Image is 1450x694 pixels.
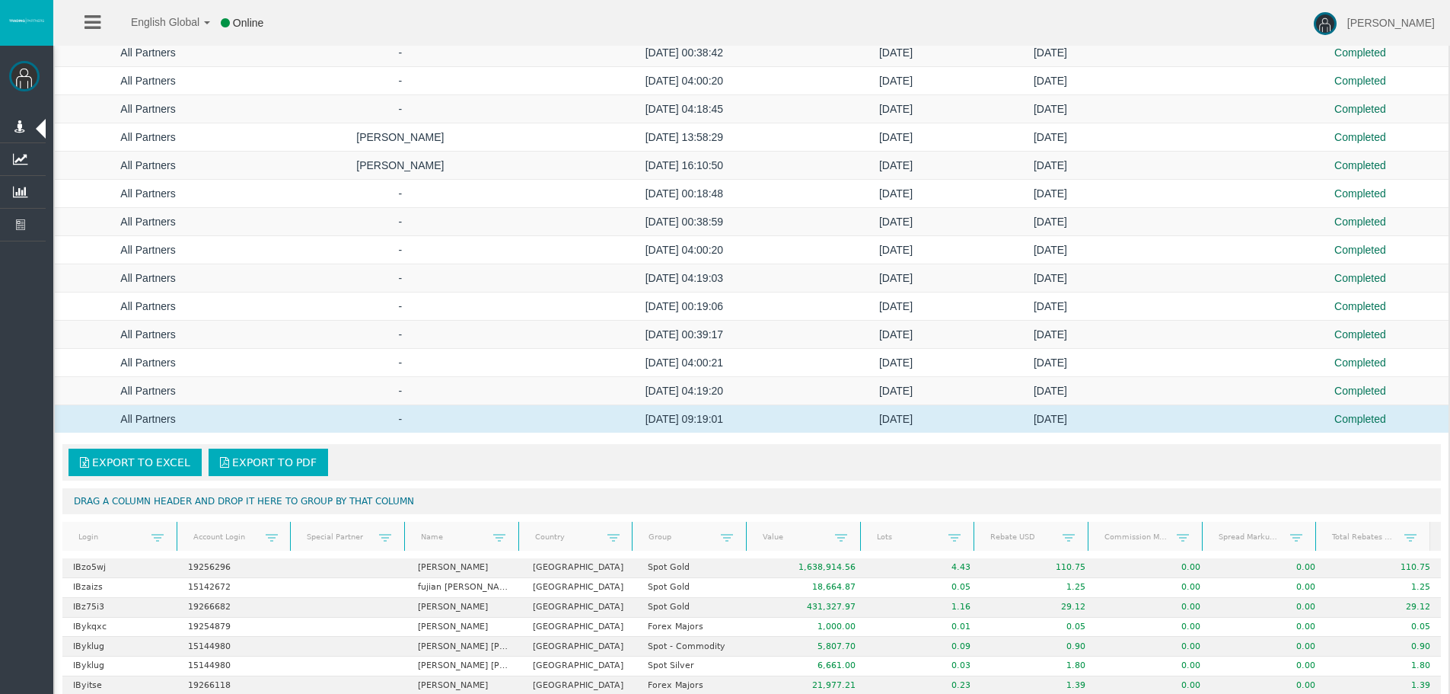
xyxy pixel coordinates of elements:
td: - [241,180,559,208]
a: Country [525,526,607,547]
td: [GEOGRAPHIC_DATA] [522,637,637,657]
td: 1,638,914.56 [751,558,866,578]
td: All Partners [55,349,241,377]
td: Completed [1272,208,1448,236]
td: All Partners [55,208,241,236]
td: - [241,349,559,377]
a: Export to PDF [209,449,328,476]
td: Completed [1272,264,1448,293]
td: All Partners [55,264,241,293]
a: Commission Markup USD [1095,526,1176,547]
td: 0.90 [981,637,1096,657]
td: All Partners [55,377,241,405]
td: - [241,377,559,405]
td: Completed [1272,405,1448,433]
td: 0.03 [866,657,981,676]
td: Completed [1272,321,1448,349]
td: [DATE] [809,208,983,236]
td: 1.80 [1326,657,1441,676]
td: 0.00 [1211,578,1326,598]
td: [DATE] 00:38:59 [559,208,809,236]
td: [DATE] 04:00:20 [559,67,809,95]
td: 29.12 [981,598,1096,618]
td: [DATE] [983,152,1118,180]
a: Total Rebates USD [1323,526,1405,547]
td: All Partners [55,123,241,152]
td: [DATE] 00:19:06 [559,293,809,321]
td: fujian [PERSON_NAME] [407,578,522,598]
td: 15142672 [177,578,292,598]
a: Rebate USD [981,526,1063,547]
td: - [241,95,559,123]
td: 0.01 [866,618,981,638]
td: 0.05 [1326,618,1441,638]
td: 0.00 [1211,598,1326,618]
td: [GEOGRAPHIC_DATA] [522,558,637,578]
td: 0.09 [866,637,981,657]
a: Value [753,526,834,547]
td: 15144980 [177,637,292,657]
td: All Partners [55,321,241,349]
td: 0.05 [981,618,1096,638]
td: 0.00 [1096,618,1211,638]
td: Spot - Commodity [637,637,752,657]
td: IByklug [62,637,177,657]
td: 29.12 [1326,598,1441,618]
td: - [241,236,559,264]
td: All Partners [55,293,241,321]
td: [DATE] [809,349,983,377]
td: [DATE] [809,293,983,321]
td: - [241,39,559,67]
td: 0.00 [1096,558,1211,578]
td: [DATE] [809,123,983,152]
td: - [241,208,559,236]
span: Export to PDF [232,456,317,469]
td: Completed [1272,67,1448,95]
td: All Partners [55,236,241,264]
td: Forex Majors [637,618,752,638]
td: 1,000.00 [751,618,866,638]
td: 0.00 [1211,558,1326,578]
td: [PERSON_NAME] [407,598,522,618]
td: Completed [1272,293,1448,321]
a: Lots [867,526,948,547]
td: 1.80 [981,657,1096,676]
td: [DATE] [809,236,983,264]
td: - [241,264,559,293]
td: [DATE] [983,405,1118,433]
td: - [241,293,559,321]
td: 0.05 [866,578,981,598]
span: [PERSON_NAME] [1347,17,1435,29]
td: 5,807.70 [751,637,866,657]
td: [DATE] [809,95,983,123]
div: Drag a column header and drop it here to group by that column [62,488,1441,514]
td: 0.00 [1096,637,1211,657]
td: Completed [1272,95,1448,123]
td: 1.25 [1326,578,1441,598]
td: [DATE] [983,264,1118,293]
td: 19266682 [177,598,292,618]
td: [DATE] 00:18:48 [559,180,809,208]
td: - [241,67,559,95]
td: All Partners [55,95,241,123]
td: 0.00 [1211,618,1326,638]
td: [DATE] 16:10:50 [559,152,809,180]
td: Completed [1272,123,1448,152]
td: Completed [1272,39,1448,67]
td: 431,327.97 [751,598,866,618]
td: All Partners [55,180,241,208]
td: 0.00 [1211,657,1326,676]
td: 1.25 [981,578,1096,598]
a: Account Login [183,526,265,547]
td: 0.00 [1096,598,1211,618]
td: 19254879 [177,618,292,638]
td: [DATE] 04:19:20 [559,377,809,405]
td: 0.90 [1326,637,1441,657]
td: [DATE] [983,321,1118,349]
td: 18,664.87 [751,578,866,598]
td: [DATE] [809,264,983,293]
a: Group [639,526,721,547]
td: IBzo5wj [62,558,177,578]
a: Name [411,526,492,547]
td: [PERSON_NAME] [241,123,559,152]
